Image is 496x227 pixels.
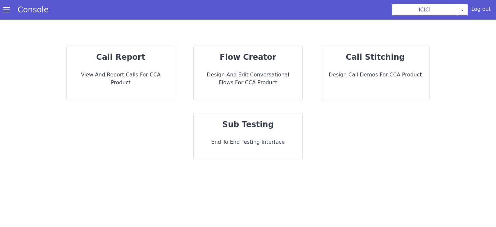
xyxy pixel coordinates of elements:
strong: sub testing [222,120,274,129]
strong: call report [96,53,145,62]
div: Log out [471,5,491,16]
p: Design call demos for CCA Product [326,71,424,79]
strong: call stitching [346,53,405,62]
p: View and report calls for CCA Product [72,71,170,87]
p: End to End Testing Interface [199,138,297,146]
button: ICICI [392,4,457,16]
a: Console [10,5,56,14]
strong: flow creator [220,53,276,62]
p: Design and Edit Conversational flows for CCA Product [199,71,297,87]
